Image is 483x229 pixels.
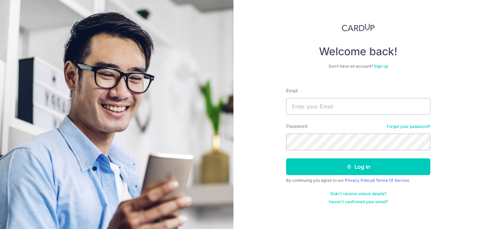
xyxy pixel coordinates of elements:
[345,178,372,183] a: Privacy Policy
[286,123,308,130] label: Password
[286,45,430,58] h4: Welcome back!
[342,23,375,31] img: CardUp Logo
[286,158,430,175] button: Log in
[376,178,409,183] a: Terms Of Service
[286,98,430,115] input: Enter your Email
[387,124,430,129] a: Forgot your password?
[286,87,298,94] label: Email
[329,199,388,205] a: Haven't confirmed your email?
[374,64,388,69] a: Sign up
[286,64,430,69] div: Don’t have an account?
[330,191,386,197] a: Didn't receive unlock details?
[286,178,430,183] div: By continuing you agree to our &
